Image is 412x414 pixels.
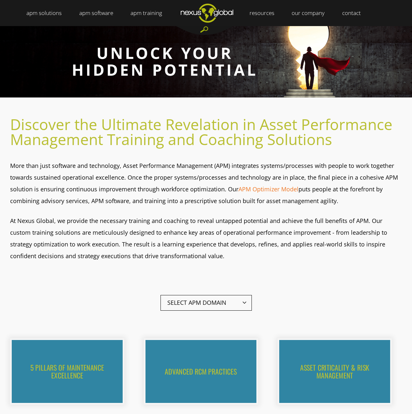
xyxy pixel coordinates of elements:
h1: Discover the Ultimate Revelation in Asset Performance Management Training and Coaching Solutions [10,117,402,147]
span: Select APM Domain [160,295,252,311]
p: At Nexus Global, we provide the necessary training and coaching to reveal untapped potential and ... [10,215,402,262]
p: More than just software and technology, Asset Performance Management (APM) integrates systems/pro... [10,160,402,207]
a: APM Optimizer Model [238,185,298,193]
